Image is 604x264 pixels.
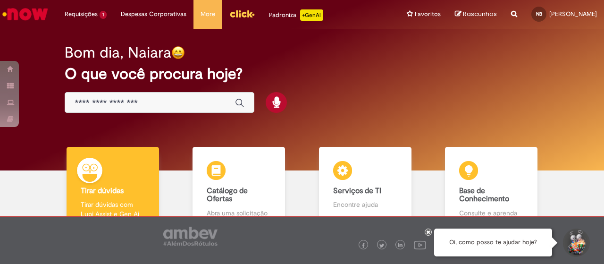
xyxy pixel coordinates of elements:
[201,9,215,19] span: More
[50,147,176,229] a: Tirar dúvidas Tirar dúvidas com Lupi Assist e Gen Ai
[163,227,218,246] img: logo_footer_ambev_rotulo_gray.png
[65,44,171,61] h2: Bom dia, Naiara
[333,186,381,196] b: Serviços de TI
[459,208,523,218] p: Consulte e aprenda
[81,200,145,219] p: Tirar dúvidas com Lupi Assist e Gen Ai
[562,229,590,257] button: Iniciar Conversa de Suporte
[414,238,426,251] img: logo_footer_youtube.png
[81,186,124,196] b: Tirar dúvidas
[463,9,497,18] span: Rascunhos
[361,243,366,248] img: logo_footer_facebook.png
[549,10,597,18] span: [PERSON_NAME]
[65,66,539,82] h2: O que você procura hoje?
[428,147,555,229] a: Base de Conhecimento Consulte e aprenda
[100,11,107,19] span: 1
[176,147,302,229] a: Catálogo de Ofertas Abra uma solicitação
[207,208,271,218] p: Abra uma solicitação
[171,46,185,60] img: happy-face.png
[269,9,323,21] div: Padroniza
[379,243,384,248] img: logo_footer_twitter.png
[415,9,441,19] span: Favoritos
[398,243,403,248] img: logo_footer_linkedin.png
[434,229,552,256] div: Oi, como posso te ajudar hoje?
[459,186,509,204] b: Base de Conhecimento
[229,7,255,21] img: click_logo_yellow_360x200.png
[121,9,186,19] span: Despesas Corporativas
[207,186,248,204] b: Catálogo de Ofertas
[455,10,497,19] a: Rascunhos
[536,11,542,17] span: NB
[1,5,50,24] img: ServiceNow
[300,9,323,21] p: +GenAi
[65,9,98,19] span: Requisições
[333,200,397,209] p: Encontre ajuda
[302,147,428,229] a: Serviços de TI Encontre ajuda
